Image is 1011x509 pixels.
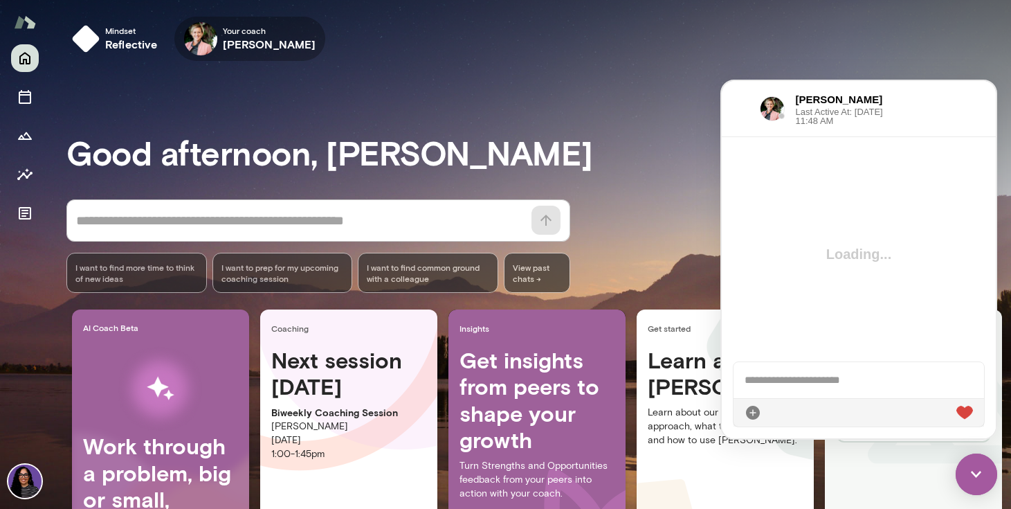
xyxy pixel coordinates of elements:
img: https://nyc3.digitaloceanspaces.com/mento-space/profiles/clh9ioyt2000y0qt2fz9sadub-1683301837827.png [38,15,63,40]
span: View past chats -> [504,253,570,293]
img: mindset [72,25,100,53]
span: Get started [648,323,808,334]
button: Growth Plan [11,122,39,150]
h6: reflective [105,36,158,53]
div: Live Reaction [235,323,251,340]
p: 1:00 - 1:45pm [271,447,426,461]
span: I want to prep for my upcoming coaching session [221,262,344,284]
img: heart [235,325,251,339]
p: Biweekly Coaching Session [271,406,426,420]
button: Mindsetreflective [66,17,169,61]
span: Mindset [105,25,158,36]
span: Coaching [271,323,432,334]
p: Learn about our coaching approach, what to expect next, and how to use [PERSON_NAME]. [648,406,803,447]
div: Attach [23,323,39,340]
h6: [PERSON_NAME] [74,11,183,26]
h3: Good afternoon, [PERSON_NAME] [66,133,1011,172]
span: AI Coach Beta [83,322,244,333]
p: Turn Strengths and Opportunities feedback from your peers into action with your coach. [459,459,614,501]
img: Cassidy Edwards [8,465,42,498]
span: I want to find more time to think of new ideas [75,262,198,284]
button: Home [11,44,39,72]
h4: Next session [DATE] [271,347,426,400]
p: [PERSON_NAME] [271,420,426,434]
button: Sessions [11,83,39,111]
button: Documents [11,199,39,227]
span: Last Active At: [DATE] 11:48 AM [74,26,183,44]
h4: Get insights from peers to shape your growth [459,347,614,454]
img: Kelly K. Oliver [184,22,217,55]
h4: Learn about [PERSON_NAME] [648,347,803,400]
span: Your coach [223,25,316,36]
h6: [PERSON_NAME] [223,36,316,53]
span: Insights [459,323,620,334]
div: Kelly K. OliverYour coach[PERSON_NAME] [174,17,326,61]
div: I want to prep for my upcoming coaching session [212,253,353,293]
img: Mento [14,9,36,35]
button: Insights [11,161,39,188]
div: I want to find more time to think of new ideas [66,253,207,293]
div: I want to find common ground with a colleague [358,253,498,293]
img: AI Workflows [99,345,222,433]
p: [DATE] [271,434,426,447]
span: I want to find common ground with a colleague [367,262,489,284]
